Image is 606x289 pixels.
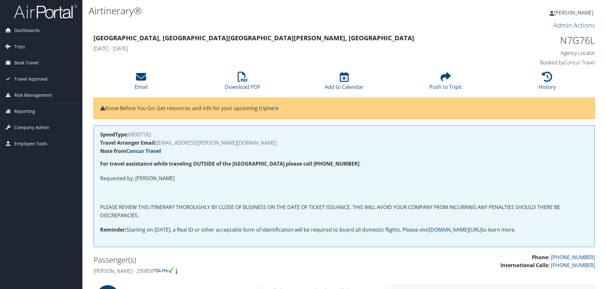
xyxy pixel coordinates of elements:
[126,148,161,154] a: Concur Travel
[100,131,128,138] strong: SpeedType:
[100,148,161,154] strong: Note from
[14,136,47,152] span: Employee Tools
[100,104,588,113] p: Know Before You Go: Get resources and info for your upcoming trip
[93,34,414,42] strong: [GEOGRAPHIC_DATA], [GEOGRAPHIC_DATA] [GEOGRAPHIC_DATA][PERSON_NAME], [GEOGRAPHIC_DATA]
[14,55,39,71] span: Book Travel
[14,120,49,135] span: Company Admin
[93,267,339,274] h4: [PERSON_NAME] - 290858
[14,87,52,103] span: Risk Management
[100,174,588,183] p: Requested by: [PERSON_NAME]
[477,34,595,47] h1: N7G76L
[14,103,35,119] span: Reporting
[538,75,556,90] a: History
[551,254,595,261] a: [PHONE_NUMBER]
[14,4,77,19] img: airportal-logo.png
[135,75,148,90] a: Email
[500,262,550,269] strong: International Calls:
[429,226,481,233] a: [DOMAIN_NAME][URL]
[14,23,40,38] span: Dashboards
[93,45,467,52] h4: [DATE] - [DATE]
[325,75,364,90] a: Add to Calendar
[93,254,339,265] h2: Passenger(s)
[100,160,359,167] strong: For travel assistance while traveling OUTSIDE of the [GEOGRAPHIC_DATA] please call [PHONE_NUMBER]
[564,59,595,66] a: Concur Travel
[429,75,462,90] a: Push to Tripit
[154,267,174,273] img: tsa-precheck.png
[14,39,25,55] span: Trips
[477,49,595,56] h4: Agency Locator
[100,226,588,234] p: Starting on [DATE], a Real ID or other acceptable form of identification will be required to boar...
[550,3,600,22] a: [PERSON_NAME]
[100,203,588,220] p: PLEASE REVIEW THIS ITINERARY THOROUGHLY BY CLOSE OF BUSINESS ON THE DATE OF TICKET ISSUANCE. THIS...
[551,262,595,269] a: [PHONE_NUMBER]
[268,105,279,112] a: here
[100,139,157,146] strong: Travel Arranger Email:
[100,132,588,137] h4: 68007182
[554,9,593,16] span: [PERSON_NAME]
[532,254,550,261] strong: Phone:
[100,226,126,233] strong: Reminder:
[553,21,595,30] a: Admin Actions
[477,59,595,66] h4: Booked by
[225,75,260,90] a: Download PDF
[100,140,588,145] h4: [EMAIL_ADDRESS][PERSON_NAME][DOMAIN_NAME]
[89,4,429,17] h1: Airtinerary®
[14,71,48,87] span: Travel Approval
